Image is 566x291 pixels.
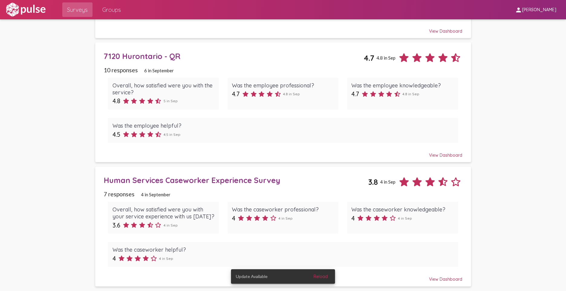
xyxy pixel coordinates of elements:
[283,92,300,96] span: 4.8 in Sep
[102,4,121,15] span: Groups
[376,55,395,60] span: 4.8 in Sep
[164,223,178,227] span: 4 in Sep
[112,255,116,262] span: 4
[95,42,471,162] a: 7120 Hurontario - QR4.74.8 in Sep10 responses6 in SeptemberOverall, how satisfied were you with t...
[232,214,235,222] span: 4
[104,51,364,61] div: 7120 Hurontario - QR
[104,67,138,74] span: 10 responses
[232,206,334,213] div: Was the caseworker professional?
[112,97,120,105] span: 4.8
[368,177,378,187] span: 3.8
[104,23,462,34] div: View Dashboard
[164,99,178,103] span: 5 in Sep
[351,214,355,222] span: 4
[380,179,395,185] span: 4 in Sep
[144,68,174,73] span: 6 in September
[104,191,135,198] span: 7 responses
[112,82,215,96] div: Overall, how satisfied were you with the service?
[402,92,419,96] span: 4.8 in Sep
[522,7,556,13] span: [PERSON_NAME]
[112,206,215,220] div: Overall, how satisfied were you with your service experience with us [DATE]?
[67,4,88,15] span: Surveys
[164,132,181,137] span: 4.5 in Sep
[112,221,120,229] span: 3.6
[232,82,334,89] div: Was the employee professional?
[112,246,454,253] div: Was the caseworker helpful?
[351,82,454,89] div: Was the employee knowledgeable?
[112,131,120,138] span: 4.5
[398,216,412,221] span: 4 in Sep
[104,175,368,185] div: Human Services Caseworker Experience Survey
[314,274,328,279] span: Reload
[515,6,522,14] mat-icon: person
[62,2,93,17] a: Surveys
[95,167,471,286] a: Human Services Caseworker Experience Survey3.84 in Sep7 responses4 in SeptemberOverall, how satis...
[351,90,359,98] span: 4.7
[309,271,333,282] button: Reload
[5,2,47,17] img: white-logo.svg
[510,4,561,15] button: [PERSON_NAME]
[364,53,374,63] span: 4.7
[104,147,462,158] div: View Dashboard
[236,273,268,280] span: Update Available
[141,192,171,197] span: 4 in September
[232,90,240,98] span: 4.7
[159,256,173,261] span: 4 in Sep
[104,271,462,282] div: View Dashboard
[97,2,126,17] a: Groups
[278,216,293,221] span: 4 in Sep
[112,122,454,129] div: Was the employee helpful?
[351,206,454,213] div: Was the caseworker knowledgeable?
